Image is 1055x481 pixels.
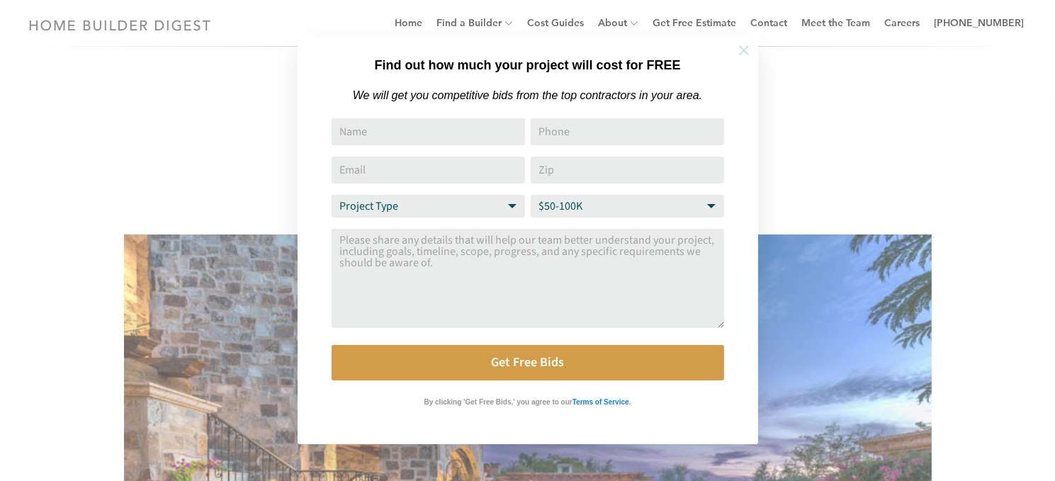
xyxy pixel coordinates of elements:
[332,195,525,217] select: Project Type
[424,398,572,406] strong: By clicking 'Get Free Bids,' you agree to our
[531,118,724,145] input: Phone
[332,345,724,380] button: Get Free Bids
[629,398,631,406] strong: .
[719,26,769,75] button: Close
[531,195,724,217] select: Budget Range
[353,89,702,101] em: We will get you competitive bids from the top contractors in your area.
[332,118,525,145] input: Name
[984,410,1038,464] iframe: Drift Widget Chat Controller
[572,395,629,407] a: Terms of Service
[332,157,525,183] input: Email Address
[374,58,680,72] strong: Find out how much your project will cost for FREE
[531,157,724,183] input: Zip
[572,398,629,406] strong: Terms of Service
[332,229,724,328] textarea: Comment or Message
